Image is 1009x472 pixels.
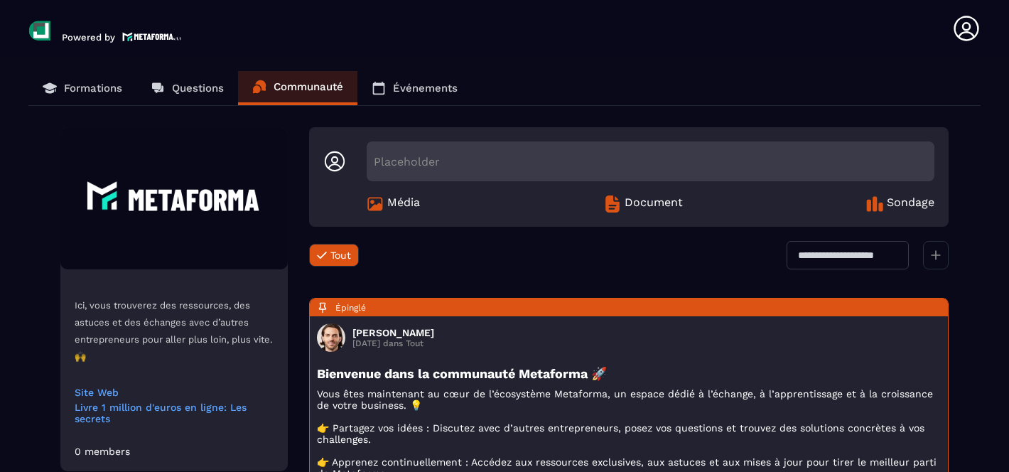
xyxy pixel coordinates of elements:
[238,71,357,105] a: Communauté
[122,31,182,43] img: logo
[625,195,683,213] span: Document
[330,250,351,261] span: Tout
[62,32,115,43] p: Powered by
[352,327,434,338] h3: [PERSON_NAME]
[28,20,51,43] img: logo-branding
[75,297,274,365] p: Ici, vous trouverez des ressources, des astuces et des échanges avec d’autres entrepreneurs pour ...
[352,338,434,348] p: [DATE] dans Tout
[75,402,274,424] a: Livre 1 million d'euros en ligne: Les secrets
[75,446,130,457] div: 0 members
[387,195,420,213] span: Média
[317,366,941,381] h3: Bienvenue dans la communauté Metaforma 🚀
[64,82,122,95] p: Formations
[172,82,224,95] p: Questions
[357,71,472,105] a: Événements
[28,71,136,105] a: Formations
[887,195,934,213] span: Sondage
[60,127,288,269] img: Community background
[75,387,274,398] a: Site Web
[335,303,366,313] span: Épinglé
[367,141,934,181] div: Placeholder
[136,71,238,105] a: Questions
[274,80,343,93] p: Communauté
[393,82,458,95] p: Événements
